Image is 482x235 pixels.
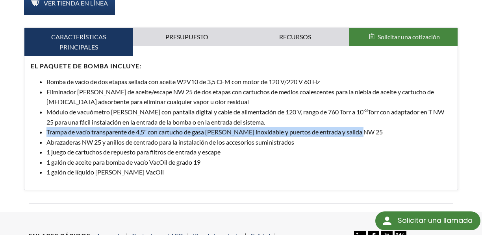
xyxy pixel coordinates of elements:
[46,158,200,166] font: 1 galón de aceite para bomba de vacío VacOil de grado 19
[398,215,473,225] font: Solicitar una llamada
[279,33,311,40] font: Recursos
[51,33,106,51] font: Características principales
[46,128,383,136] font: Trampa de vacío transparente de 4,5" con cartucho de gasa [PERSON_NAME] inoxidable y puertos de e...
[46,78,320,85] font: Bomba de vacío de dos etapas sellada con aceite W2V10 de 3,5 CFM con motor de 120 V/220 V 60 Hz
[46,148,221,156] font: 1 juego de cartuchos de repuesto para filtros de entrada y escape
[46,138,294,146] font: Abrazaderas NW 25 y anillos de centrado para la instalación de los accesorios suministrados
[241,28,349,46] a: Recursos
[363,107,368,113] font: -3
[46,108,363,116] font: Módulo de vacuómetro [PERSON_NAME] con pantalla digital y cable de alimentación de 120 V, rango d...
[31,62,141,70] font: EL PAQUETE DE BOMBA INCLUYE:
[46,108,444,126] font: Torr con adaptador en T NW 25 para una fácil instalación en la entrada de la bomba o en la entrad...
[46,88,434,106] font: Eliminador [PERSON_NAME] de aceite/escape NW 25 de dos etapas con cartuchos de medios coalescente...
[378,33,440,40] font: Solicitar una cotización
[133,28,241,46] a: Presupuesto
[46,168,164,176] font: 1 galón de líquido [PERSON_NAME] VacOil
[349,28,458,46] button: Solicitar una cotización
[375,211,480,230] div: Solicitar una llamada
[381,215,393,227] img: botón redondo
[165,33,208,40] font: Presupuesto
[24,28,133,56] a: Características principales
